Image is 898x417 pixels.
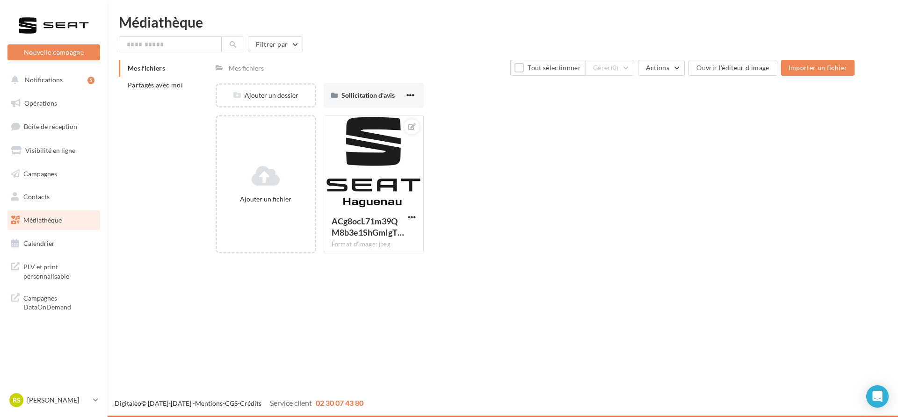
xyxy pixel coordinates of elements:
[195,399,223,407] a: Mentions
[646,64,669,72] span: Actions
[6,257,102,284] a: PLV et print personnalisable
[789,64,847,72] span: Importer un fichier
[221,194,311,204] div: Ajouter un fichier
[6,187,102,207] a: Contacts
[119,15,887,29] div: Médiathèque
[23,239,55,247] span: Calendrier
[240,399,261,407] a: Crédits
[25,146,75,154] span: Visibilité en ligne
[332,240,416,249] div: Format d'image: jpeg
[585,60,634,76] button: Gérer(0)
[7,391,100,409] a: RS [PERSON_NAME]
[87,77,94,84] div: 5
[270,398,312,407] span: Service client
[781,60,855,76] button: Importer un fichier
[6,70,98,90] button: Notifications 5
[23,193,50,201] span: Contacts
[25,76,63,84] span: Notifications
[7,44,100,60] button: Nouvelle campagne
[6,234,102,253] a: Calendrier
[115,399,363,407] span: © [DATE]-[DATE] - - -
[27,395,89,405] p: [PERSON_NAME]
[316,398,363,407] span: 02 30 07 43 80
[23,260,96,280] span: PLV et print personnalisable
[611,64,619,72] span: (0)
[341,91,395,99] span: Sollicitation d'avis
[6,210,102,230] a: Médiathèque
[23,292,96,312] span: Campagnes DataOnDemand
[688,60,777,76] button: Ouvrir l'éditeur d'image
[866,385,889,408] div: Open Intercom Messenger
[24,99,57,107] span: Opérations
[115,399,141,407] a: Digitaleo
[128,64,165,72] span: Mes fichiers
[510,60,585,76] button: Tout sélectionner
[6,164,102,184] a: Campagnes
[332,216,404,237] span: ACg8ocL71m39QM8b3e1ShGmIgTPVjx0I7q0chMLTteovRkcDwn3OoELO
[6,116,102,137] a: Boîte de réception
[128,81,183,89] span: Partagés avec moi
[6,93,102,113] a: Opérations
[229,64,264,73] div: Mes fichiers
[225,399,238,407] a: CGS
[217,91,314,100] div: Ajouter un dossier
[23,216,62,224] span: Médiathèque
[24,122,77,130] span: Boîte de réception
[6,288,102,316] a: Campagnes DataOnDemand
[23,169,57,177] span: Campagnes
[13,395,21,405] span: RS
[638,60,685,76] button: Actions
[6,141,102,160] a: Visibilité en ligne
[248,36,303,52] button: Filtrer par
